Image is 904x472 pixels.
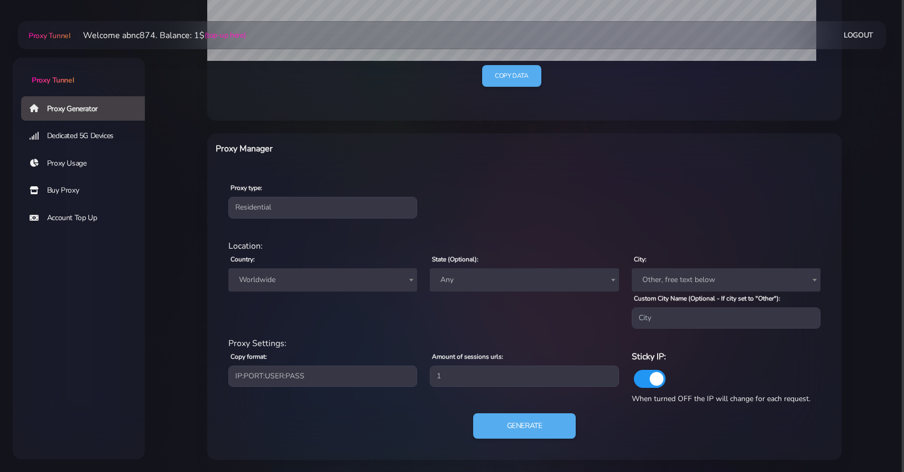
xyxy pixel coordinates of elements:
a: Proxy Tunnel [13,58,145,86]
span: Worldwide [228,268,417,292]
label: City: [634,255,647,264]
span: Other, free text below [632,268,820,292]
a: Proxy Tunnel [26,27,70,44]
span: When turned OFF the IP will change for each request. [632,394,810,404]
label: Custom City Name (Optional - If city set to "Other"): [634,294,780,303]
label: Copy format: [230,352,267,361]
h6: Proxy Manager [216,142,570,156]
span: Proxy Tunnel [32,75,74,85]
li: Welcome abnc874. Balance: 1$ [70,29,245,42]
a: Proxy Generator [21,96,153,121]
a: Logout [844,25,873,45]
div: Proxy Settings: [222,337,827,350]
input: City [632,307,820,329]
label: Amount of sessions urls: [432,352,503,361]
span: Other, free text below [638,273,814,287]
a: (top-up here) [205,30,245,41]
iframe: Webchat Widget [853,421,891,459]
div: Location: [222,240,827,252]
label: Proxy type: [230,183,262,193]
a: Buy Proxy [21,178,153,203]
span: Proxy Tunnel [29,31,70,41]
label: Country: [230,255,255,264]
span: Any [436,273,612,287]
a: Account Top Up [21,206,153,230]
h6: Sticky IP: [632,350,820,364]
button: Generate [473,413,576,439]
label: State (Optional): [432,255,478,264]
span: Any [430,268,619,292]
a: Dedicated 5G Devices [21,124,153,148]
a: Copy data [482,65,541,87]
span: Worldwide [235,273,411,287]
a: Proxy Usage [21,151,153,176]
